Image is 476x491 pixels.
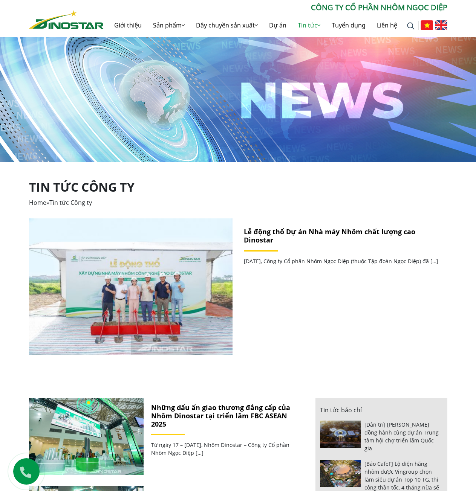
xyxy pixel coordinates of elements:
[244,227,415,244] a: Lễ động thổ Dự án Nhà máy Nhôm chất lượng cao Dinostar
[320,421,361,448] img: [Dân trí] Nhôm Ngọc Diệp đồng hành cùng dự án Trung tâm hội chợ triển lãm Quốc gia
[292,13,326,37] a: Tin tức
[29,180,447,194] h1: Tin tức Công ty
[29,398,143,475] img: Những dấu ấn giao thương đẳng cấp của Nhôm Dinostar tại triển lãm FBC ASEAN 2025
[407,22,415,30] img: search
[29,218,233,355] img: Lễ động thổ Dự án Nhà máy Nhôm chất lượng cao Dinostar
[29,10,104,29] img: Nhôm Dinostar
[320,406,443,415] p: Tin tức báo chí
[151,441,297,457] p: Từ ngày 17 – [DATE], Nhôm Dinostar – Công ty Cổ phần Nhôm Ngọc Diệp […]
[151,403,290,428] a: Những dấu ấn giao thương đẳng cấp của Nhôm Dinostar tại triển lãm FBC ASEAN 2025
[364,421,439,452] a: [Dân trí] [PERSON_NAME] đồng hành cùng dự án Trung tâm hội chợ triển lãm Quốc gia
[371,13,403,37] a: Liên hệ
[109,13,147,37] a: Giới thiệu
[29,398,144,475] a: Những dấu ấn giao thương đẳng cấp của Nhôm Dinostar tại triển lãm FBC ASEAN 2025
[49,198,92,207] span: Tin tức Công ty
[104,2,447,13] p: CÔNG TY CỔ PHẦN NHÔM NGỌC DIỆP
[147,13,190,37] a: Sản phẩm
[320,460,361,487] img: [Báo CafeF] Lộ diện hãng nhôm được Vingroup chọn làm siêu dự án Top 10 TG, thi công thần tốc, 4 t...
[244,257,440,265] p: [DATE], Công ty Cổ phần Nhôm Ngọc Diệp (thuộc Tập đoàn Ngọc Diệp) đã […]
[263,13,292,37] a: Dự án
[421,20,433,30] img: Tiếng Việt
[29,198,46,207] a: Home
[29,198,92,207] span: »
[190,13,263,37] a: Dây chuyền sản xuất
[326,13,371,37] a: Tuyển dụng
[435,20,447,30] img: English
